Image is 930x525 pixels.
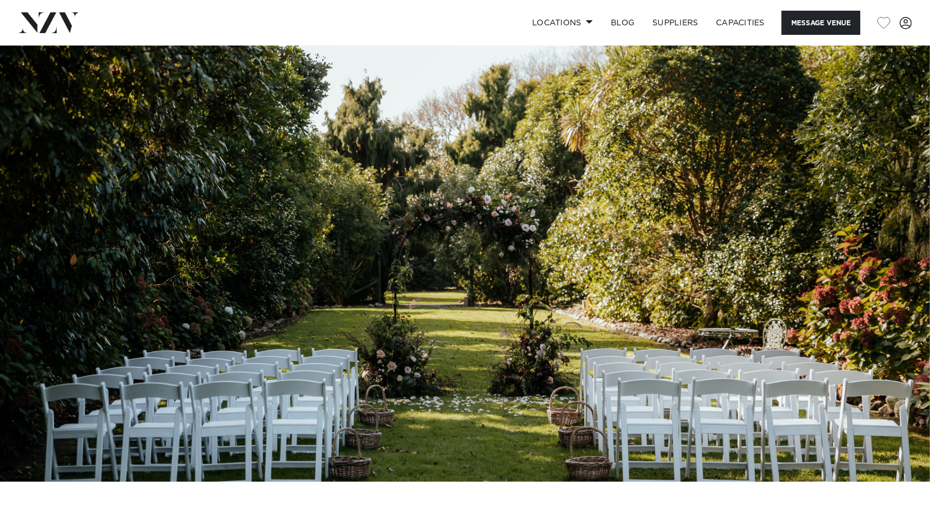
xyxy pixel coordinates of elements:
[782,11,860,35] button: Message Venue
[18,12,79,33] img: nzv-logo.png
[707,11,774,35] a: Capacities
[643,11,707,35] a: SUPPLIERS
[602,11,643,35] a: BLOG
[523,11,602,35] a: Locations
